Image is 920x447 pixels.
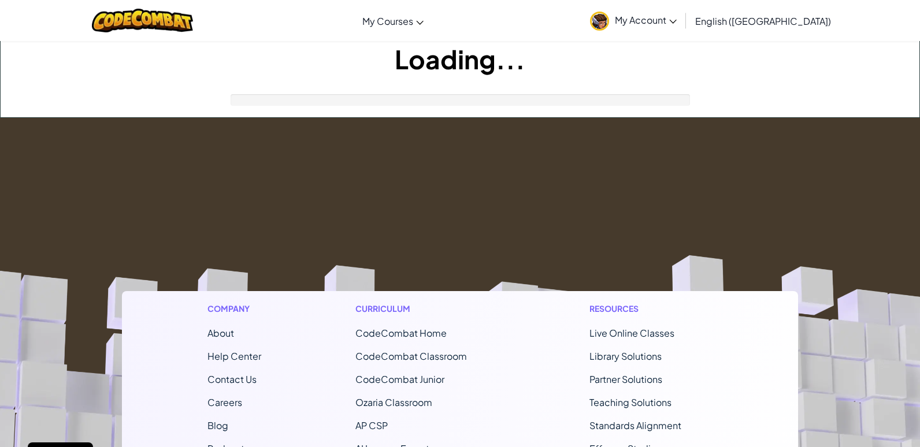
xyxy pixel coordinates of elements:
[355,373,444,385] a: CodeCombat Junior
[207,303,261,315] h1: Company
[207,419,228,431] a: Blog
[355,327,447,339] span: CodeCombat Home
[615,14,677,26] span: My Account
[207,396,242,408] a: Careers
[589,350,662,362] a: Library Solutions
[589,327,674,339] a: Live Online Classes
[695,15,831,27] span: English ([GEOGRAPHIC_DATA])
[355,303,495,315] h1: Curriculum
[355,419,388,431] a: AP CSP
[589,373,662,385] a: Partner Solutions
[590,12,609,31] img: avatar
[207,327,234,339] a: About
[1,41,919,77] h1: Loading...
[357,5,429,36] a: My Courses
[362,15,413,27] span: My Courses
[207,373,257,385] span: Contact Us
[207,350,261,362] a: Help Center
[355,350,467,362] a: CodeCombat Classroom
[92,9,193,32] img: CodeCombat logo
[589,303,713,315] h1: Resources
[589,419,681,431] a: Standards Alignment
[689,5,837,36] a: English ([GEOGRAPHIC_DATA])
[589,396,672,408] a: Teaching Solutions
[355,396,432,408] a: Ozaria Classroom
[584,2,682,39] a: My Account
